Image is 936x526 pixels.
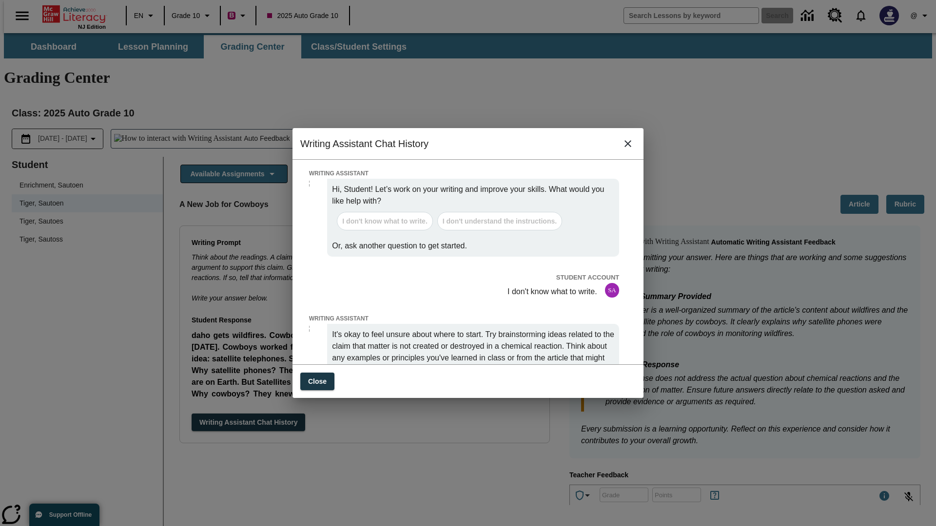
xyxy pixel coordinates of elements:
[332,329,614,399] p: It's okay to feel unsure about where to start. Try brainstorming ideas related to the claim that ...
[309,272,620,283] p: STUDENT ACCOUNT
[309,313,620,324] p: WRITING ASSISTANT
[605,283,620,298] div: SA
[300,373,334,391] button: Close
[309,168,620,179] p: WRITING ASSISTANT
[332,184,614,207] p: Hi, Student! Let’s work on your writing and improve your skills. What would you like help with?
[292,128,643,160] h2: Writing Assistant Chat History
[302,179,331,192] img: Writing Assistant icon
[4,8,142,17] body: Type your response here.
[620,136,636,151] button: close
[302,324,331,338] img: Writing Assistant icon
[507,286,597,298] p: I don't know what to write.
[332,207,567,236] div: Default questions for Users
[332,240,614,252] p: Or, ask another question to get started.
